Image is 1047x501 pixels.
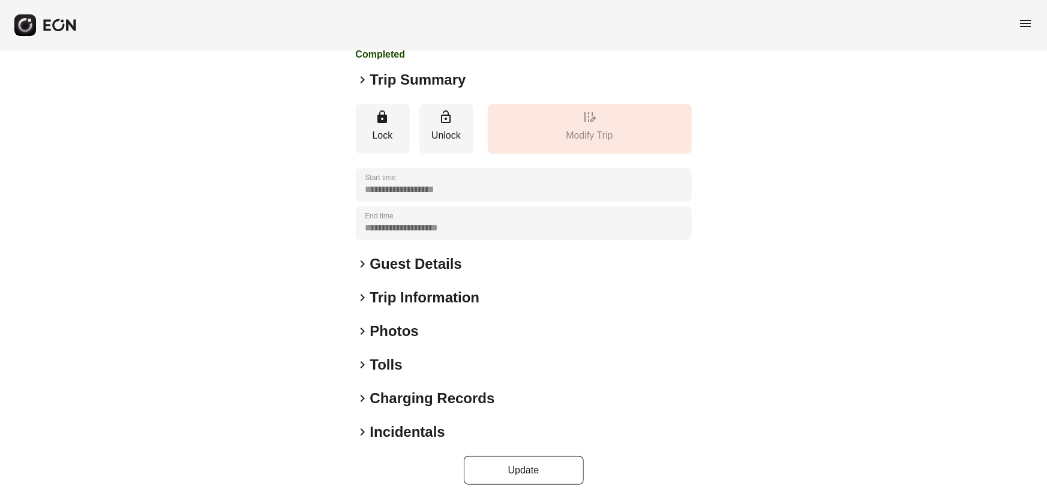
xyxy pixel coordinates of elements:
[356,358,370,372] span: keyboard_arrow_right
[356,104,410,154] button: Lock
[439,110,454,124] span: lock_open
[356,257,370,271] span: keyboard_arrow_right
[356,324,370,338] span: keyboard_arrow_right
[425,128,467,143] p: Unlock
[370,422,445,442] h2: Incidentals
[356,391,370,406] span: keyboard_arrow_right
[376,110,390,124] span: lock
[1018,16,1033,31] span: menu
[356,290,370,305] span: keyboard_arrow_right
[356,73,370,87] span: keyboard_arrow_right
[370,355,403,374] h2: Tolls
[356,425,370,439] span: keyboard_arrow_right
[370,288,480,307] h2: Trip Information
[370,70,466,89] h2: Trip Summary
[370,254,462,274] h2: Guest Details
[356,47,504,62] h3: Completed
[370,389,495,408] h2: Charging Records
[370,322,419,341] h2: Photos
[464,456,584,485] button: Update
[419,104,473,154] button: Unlock
[362,128,404,143] p: Lock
